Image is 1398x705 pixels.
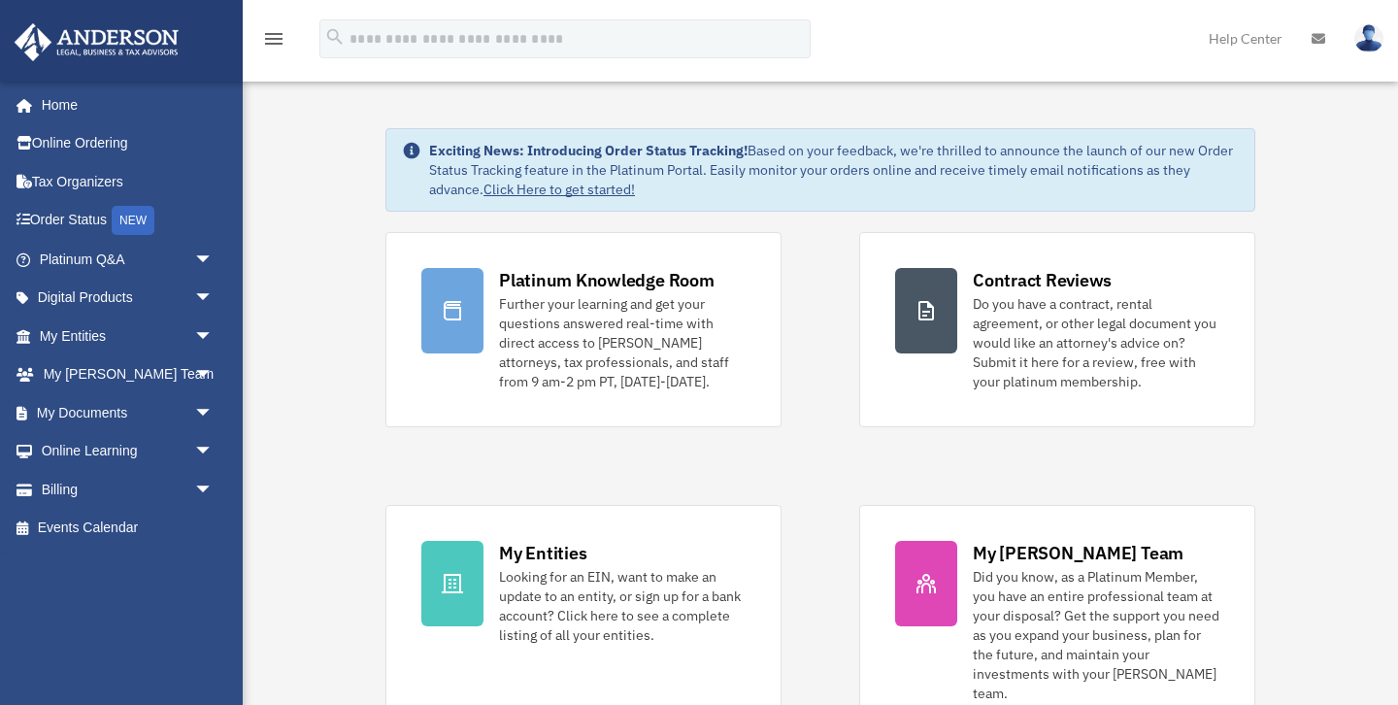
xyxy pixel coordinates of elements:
span: arrow_drop_down [194,240,233,280]
img: User Pic [1354,24,1383,52]
div: Contract Reviews [973,268,1112,292]
a: Platinum Knowledge Room Further your learning and get your questions answered real-time with dire... [385,232,782,427]
a: Order StatusNEW [14,201,243,241]
a: Digital Productsarrow_drop_down [14,279,243,318]
a: My [PERSON_NAME] Teamarrow_drop_down [14,355,243,394]
span: arrow_drop_down [194,432,233,472]
i: search [324,26,346,48]
img: Anderson Advisors Platinum Portal [9,23,184,61]
span: arrow_drop_down [194,355,233,395]
span: arrow_drop_down [194,470,233,510]
span: arrow_drop_down [194,393,233,433]
div: Did you know, as a Platinum Member, you have an entire professional team at your disposal? Get th... [973,567,1219,703]
a: Tax Organizers [14,162,243,201]
a: Platinum Q&Aarrow_drop_down [14,240,243,279]
a: Click Here to get started! [483,181,635,198]
span: arrow_drop_down [194,279,233,319]
a: My Entitiesarrow_drop_down [14,317,243,355]
div: NEW [112,206,154,235]
strong: Exciting News: Introducing Order Status Tracking! [429,142,748,159]
a: Contract Reviews Do you have a contract, rental agreement, or other legal document you would like... [859,232,1255,427]
i: menu [262,27,285,50]
a: Online Ordering [14,124,243,163]
a: My Documentsarrow_drop_down [14,393,243,432]
div: Further your learning and get your questions answered real-time with direct access to [PERSON_NAM... [499,294,746,391]
div: My [PERSON_NAME] Team [973,541,1183,565]
div: Based on your feedback, we're thrilled to announce the launch of our new Order Status Tracking fe... [429,141,1239,199]
a: Events Calendar [14,509,243,548]
a: menu [262,34,285,50]
span: arrow_drop_down [194,317,233,356]
a: Home [14,85,233,124]
div: Do you have a contract, rental agreement, or other legal document you would like an attorney's ad... [973,294,1219,391]
div: Platinum Knowledge Room [499,268,715,292]
div: My Entities [499,541,586,565]
a: Online Learningarrow_drop_down [14,432,243,471]
div: Looking for an EIN, want to make an update to an entity, or sign up for a bank account? Click her... [499,567,746,645]
a: Billingarrow_drop_down [14,470,243,509]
